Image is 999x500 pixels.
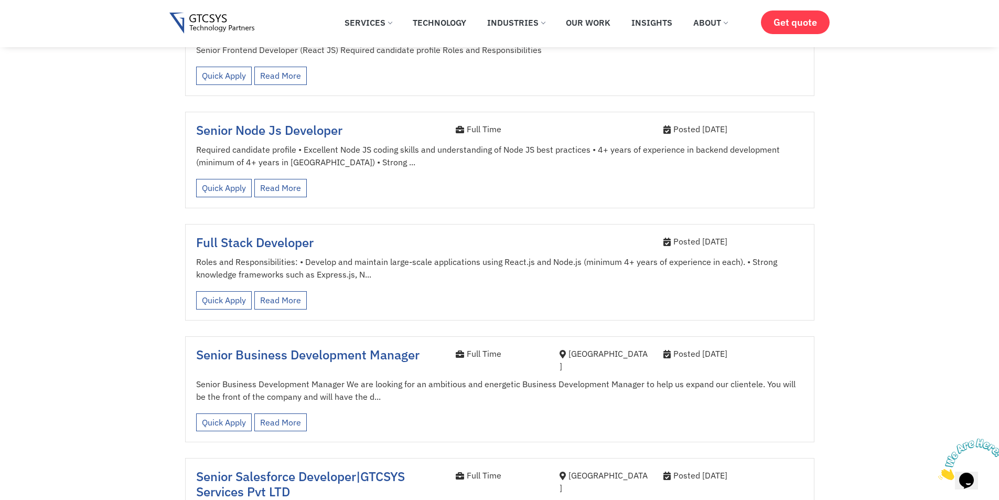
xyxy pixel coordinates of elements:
[663,123,803,135] div: Posted [DATE]
[196,468,405,500] a: Senior Salesforce Developer|GTCSYS Services Pvt LTD
[456,123,544,135] div: Full Time
[761,10,830,34] a: Get quote
[685,11,735,34] a: About
[663,469,803,482] div: Posted [DATE]
[196,378,803,403] p: Senior Business Development Manager We are looking for an ambitious and energetic Business Develo...
[456,469,544,482] div: Full Time
[169,13,255,34] img: Gtcsys logo
[560,347,648,373] div: [GEOGRAPHIC_DATA]
[196,468,405,500] span: GTCSYS Services Pvt LTD
[624,11,680,34] a: Insights
[196,468,356,485] span: Senior Salesforce Developer
[456,347,544,360] div: Full Time
[337,11,400,34] a: Services
[254,291,307,310] a: Read More
[196,143,803,168] p: Required candidate profile • Excellent Node JS coding skills and understanding of Node JS best pr...
[254,413,307,432] a: Read More
[196,67,252,85] a: Quick Apply
[196,291,252,310] a: Quick Apply
[196,256,803,281] p: Roles and Responsibilities: • Develop and maintain large-scale applications using React.js and No...
[196,122,342,139] a: Senior Node Js Developer
[663,347,803,360] div: Posted [DATE]
[254,67,307,85] a: Read More
[405,11,474,34] a: Technology
[254,179,307,197] a: Read More
[196,179,252,197] a: Quick Apply
[774,17,817,28] span: Get quote
[4,4,69,46] img: Chat attention grabber
[479,11,553,34] a: Industries
[560,469,648,494] div: [GEOGRAPHIC_DATA]
[196,413,252,432] a: Quick Apply
[558,11,618,34] a: Our Work
[663,235,803,248] div: Posted [DATE]
[196,44,803,56] p: Senior Frontend Developer (React JS) Required candidate profile Roles and Responsibilities
[196,346,420,363] a: Senior Business Development Manager
[934,434,999,484] iframe: chat widget
[196,234,314,251] a: Full Stack Developer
